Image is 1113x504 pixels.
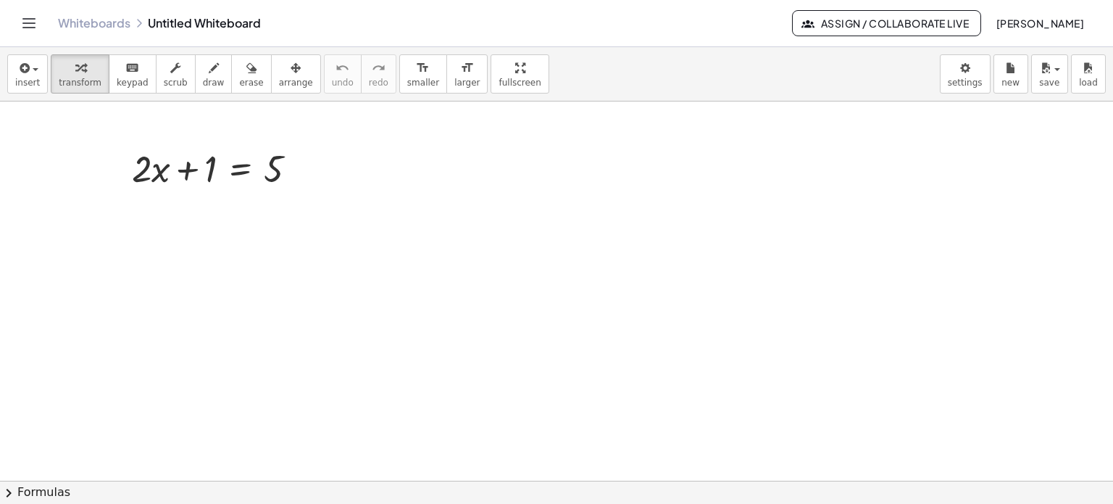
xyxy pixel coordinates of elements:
span: arrange [279,78,313,88]
button: undoundo [324,54,362,94]
button: new [993,54,1028,94]
span: keypad [117,78,149,88]
button: scrub [156,54,196,94]
span: [PERSON_NAME] [996,17,1084,30]
i: undo [335,59,349,77]
button: keyboardkeypad [109,54,157,94]
button: save [1031,54,1068,94]
button: fullscreen [491,54,549,94]
span: load [1079,78,1098,88]
button: redoredo [361,54,396,94]
span: fullscreen [499,78,541,88]
button: draw [195,54,233,94]
button: Toggle navigation [17,12,41,35]
a: Whiteboards [58,16,130,30]
span: insert [15,78,40,88]
span: Assign / Collaborate Live [804,17,969,30]
button: format_sizesmaller [399,54,447,94]
button: Assign / Collaborate Live [792,10,981,36]
button: settings [940,54,991,94]
button: transform [51,54,109,94]
span: redo [369,78,388,88]
span: new [1001,78,1020,88]
button: insert [7,54,48,94]
button: arrange [271,54,321,94]
button: erase [231,54,271,94]
i: format_size [460,59,474,77]
span: erase [239,78,263,88]
button: [PERSON_NAME] [984,10,1096,36]
span: transform [59,78,101,88]
span: settings [948,78,983,88]
span: larger [454,78,480,88]
span: undo [332,78,354,88]
i: format_size [416,59,430,77]
span: scrub [164,78,188,88]
i: redo [372,59,385,77]
span: save [1039,78,1059,88]
span: draw [203,78,225,88]
button: format_sizelarger [446,54,488,94]
i: keyboard [125,59,139,77]
button: load [1071,54,1106,94]
span: smaller [407,78,439,88]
